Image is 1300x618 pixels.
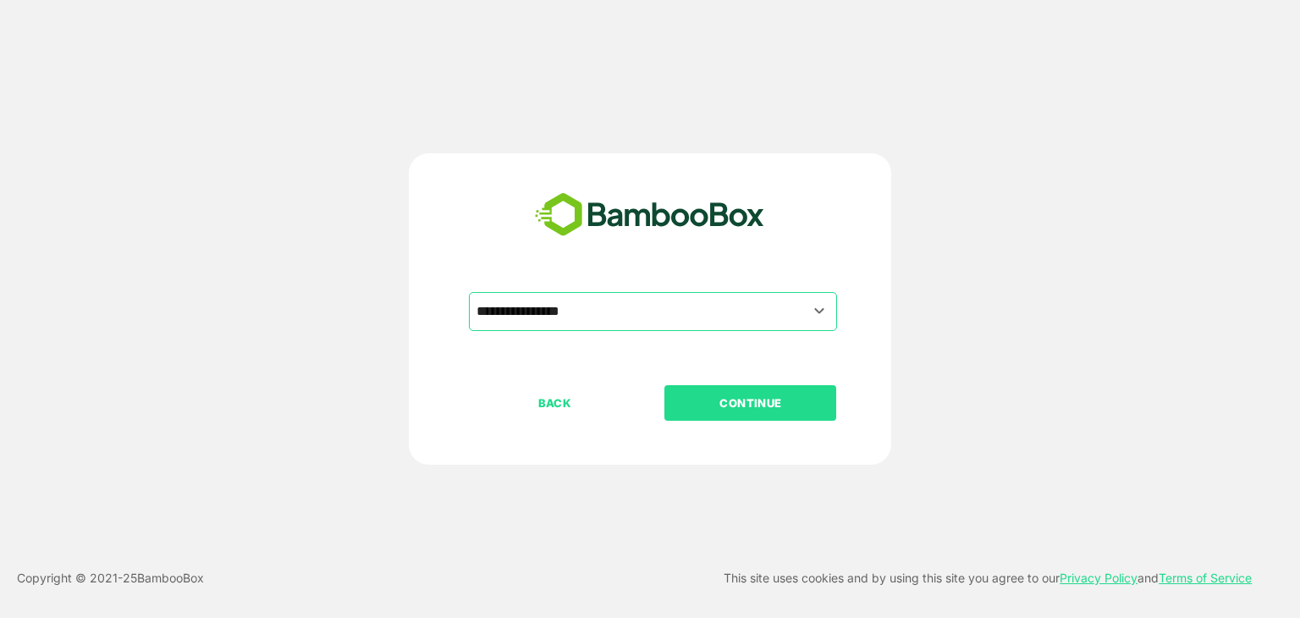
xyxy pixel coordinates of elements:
button: CONTINUE [664,385,836,421]
button: BACK [469,385,641,421]
p: This site uses cookies and by using this site you agree to our and [724,568,1252,588]
p: BACK [471,394,640,412]
p: Copyright © 2021- 25 BambooBox [17,568,204,588]
a: Privacy Policy [1060,571,1137,585]
p: CONTINUE [666,394,835,412]
img: bamboobox [526,187,774,243]
a: Terms of Service [1159,571,1252,585]
button: Open [808,300,831,323]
